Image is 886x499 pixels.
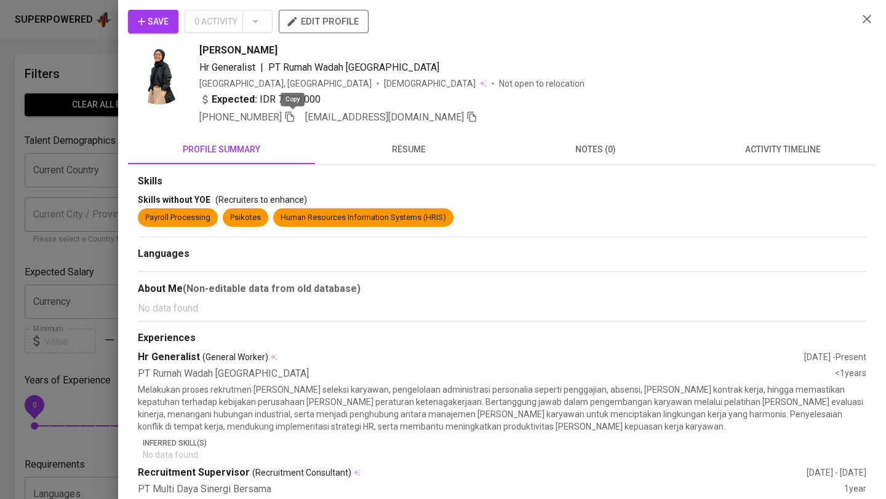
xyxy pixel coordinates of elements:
span: Hr Generalist [199,61,255,73]
div: Payroll Processing [145,212,210,224]
span: [PHONE_NUMBER] [199,111,282,123]
span: (General Worker) [202,351,268,363]
div: [GEOGRAPHIC_DATA], [GEOGRAPHIC_DATA] [199,77,372,90]
div: Experiences [138,331,866,345]
span: Save [138,14,169,29]
button: Save [128,10,178,33]
div: <1 years [835,367,866,381]
span: [PERSON_NAME] [199,43,277,58]
span: resume [322,142,495,157]
div: Hr Generalist [138,350,804,364]
b: Expected: [212,92,257,107]
div: Recruitment Supervisor [138,466,807,480]
div: IDR 7.000.000 [199,92,321,107]
p: Inferred Skill(s) [143,438,866,449]
span: profile summary [135,142,308,157]
span: notes (0) [509,142,682,157]
img: 4953ebde-4b24-4cb7-9a8f-8cf68e0aaf92.jpg [128,43,190,104]
p: Melakukan proses rekrutmen [PERSON_NAME] seleksi karyawan, pengelolaan administrasi personalia se... [138,383,866,433]
p: Not open to relocation [499,77,585,90]
span: (Recruiters to enhance) [215,195,307,205]
span: PT Rumah Wadah [GEOGRAPHIC_DATA] [268,61,439,73]
a: edit profile [279,16,369,26]
div: About Me [138,281,866,296]
b: (Non-editable data from old database) [183,283,361,294]
span: activity timeline [696,142,869,157]
div: PT Multi Daya Sinergi Bersama [138,482,844,497]
span: (Recruitment Consultant) [252,466,351,479]
div: Psikotes [230,212,261,224]
span: [DEMOGRAPHIC_DATA] [384,77,477,90]
span: edit profile [289,14,359,29]
div: 1 year [844,482,866,497]
div: Languages [138,247,866,261]
span: Skills without YOE [138,195,210,205]
div: PT Rumah Wadah [GEOGRAPHIC_DATA] [138,367,835,381]
span: | [260,60,263,75]
div: Skills [138,175,866,189]
div: [DATE] - [DATE] [807,466,866,479]
div: [DATE] - Present [804,351,866,363]
p: No data found. [138,301,866,316]
p: No data found. [143,449,866,461]
span: [EMAIL_ADDRESS][DOMAIN_NAME] [305,111,464,123]
button: edit profile [279,10,369,33]
div: Human Resources Information Systems (HRIS) [281,212,446,224]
